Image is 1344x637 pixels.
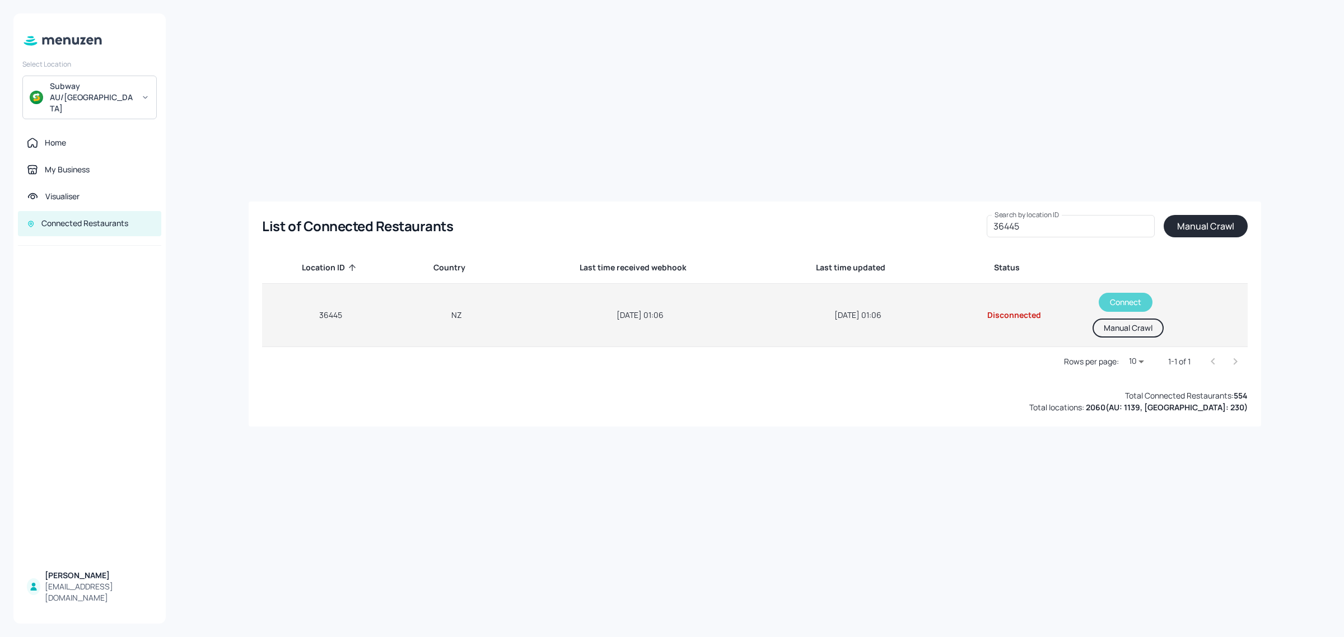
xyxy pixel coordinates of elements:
label: Search by location ID [995,210,1060,219]
div: Total locations: [1029,401,1248,413]
button: Manual Crawl [1164,215,1248,237]
span: Country [433,261,480,274]
span: Location ID [302,261,360,274]
div: Disconnected [959,310,1070,321]
img: avatar [30,91,43,104]
div: Select Location [22,59,157,69]
td: 36445 [262,284,398,347]
div: My Business [45,164,90,175]
div: Connected Restaurants [41,218,128,229]
div: Total Connected Restaurants: [1125,390,1248,401]
div: List of Connected Restaurants [262,217,453,235]
div: 10 [1123,353,1150,369]
div: [EMAIL_ADDRESS][DOMAIN_NAME] [45,581,152,603]
div: Home [45,137,66,148]
button: Connect [1099,293,1152,312]
td: [DATE] 01:06 [766,284,950,347]
div: Visualiser [45,191,80,202]
b: 2060 ( AU: 1139, [GEOGRAPHIC_DATA]: 230 ) [1086,402,1248,413]
p: 1-1 of 1 [1168,356,1191,367]
td: NZ [399,284,515,347]
div: Subway AU/[GEOGRAPHIC_DATA] [50,81,134,114]
td: [DATE] 01:06 [515,284,766,347]
button: Manual Crawl [1093,318,1164,338]
span: Status [994,261,1034,274]
span: Last time received webhook [580,261,701,274]
span: Last time updated [816,261,900,274]
b: 554 [1234,390,1248,401]
div: [PERSON_NAME] [45,570,152,581]
p: Rows per page: [1064,356,1119,367]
